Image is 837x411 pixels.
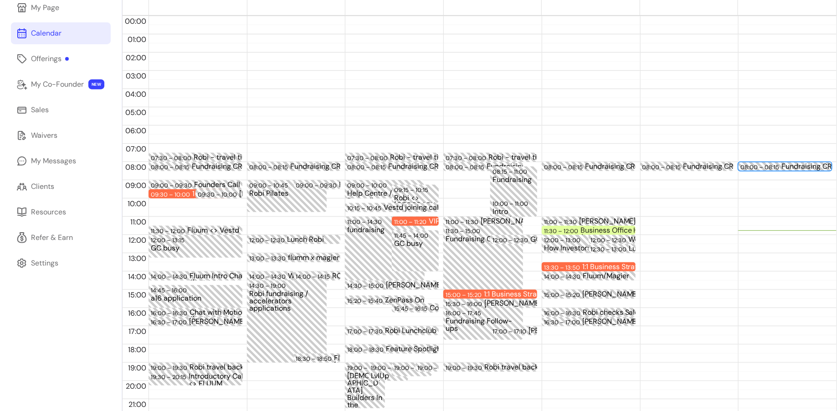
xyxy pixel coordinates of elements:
[151,245,240,257] div: GC busy
[345,326,439,335] div: 17:00 – 17:30Robi Lunchclub
[123,53,149,62] span: 02:00
[347,345,386,354] div: 18:00 – 18:30
[544,245,619,252] div: How Investors Think
[347,163,388,172] div: 08:00 – 08:15
[192,190,267,198] div: 1-1 Monthly Business Consultation with Fluum Founders
[345,180,425,198] div: 09:00 – 10:00Help Centre / Demo Recording
[247,281,327,363] div: 14:30 – 19:00Robi fundraising / accelerators applications
[371,364,412,372] div: 19:00 – 20:00
[392,303,439,312] div: 15:45 – 16:15Copy Review/ Final Approval
[149,180,242,189] div: 09:00 – 09:30Founders Call
[392,230,439,271] div: 11:45 – 14:00GC busy
[443,217,523,226] div: 11:00 – 11:30[PERSON_NAME] (Fluum Intro)
[31,181,54,192] div: Clients
[529,327,571,334] div: [PERSON_NAME] <> [PERSON_NAME]: Interview to join the Syrena Platform
[542,235,621,253] div: 12:00 – 13:00How Investors Think
[126,400,149,409] span: 21:00
[579,218,668,225] div: [PERSON_NAME] Weekly Catch Up
[149,285,242,308] div: 14:45 – 16:00a16 application
[371,372,406,380] div: LvlUp Labs Masterclass: Maximizing Your Efficiency as a Leader
[446,300,484,308] div: 15:30 – 16:00
[347,372,382,407] div: [DEMOGRAPHIC_DATA] Builders In the [GEOGRAPHIC_DATA] | Vento x [DEMOGRAPHIC_DATA] in VC Aperitivo
[296,272,333,281] div: 14:00 – 14:15
[490,235,537,244] div: 12:00 – 12:30GC busy @ old sessions
[544,272,583,281] div: 14:00 – 14:30
[151,373,189,381] div: 19:30 – 20:15
[128,217,149,227] span: 11:00
[123,144,149,154] span: 07:00
[430,304,472,312] div: Copy Review/ Final Approval
[369,363,408,381] div: 19:00 – 20:00LvlUp Labs Masterclass: Maximizing Your Efficiency as a Leader
[443,363,537,372] div: 19:00 – 19:30Robi travel back from Old Sessions
[31,53,69,64] div: Offerings
[347,218,384,226] div: 11:00 – 14:30
[187,227,277,234] div: Fluum <> Vestd
[583,272,672,280] div: Fluum/Magier
[151,227,187,235] div: 11:30 – 12:00
[31,258,58,269] div: Settings
[288,254,377,261] div: flumm x magier
[490,166,537,217] div: 08:15 – 11:00Fundraising
[249,254,288,263] div: 13:00 – 13:30
[585,163,674,170] div: Fundraising CRM Update
[288,272,363,280] div: Weekly Team + Product/Tech Call 🎧
[249,163,290,172] div: 08:00 – 08:15
[544,227,580,235] div: 11:30 – 12:00
[151,163,192,172] div: 08:00 – 08:15
[249,190,324,211] div: Robi Pilates
[490,326,537,335] div: 17:00 – 17:10[PERSON_NAME] <> [PERSON_NAME]: Interview to join the Syrena Platform
[151,154,194,162] div: 07:30 – 08:00
[190,309,279,316] div: Chat with MotionGility 👋 ([PERSON_NAME])
[345,203,439,212] div: 10:15 – 10:45Vestd joining call confirmation: [PERSON_NAME] Pedersoli and [PERSON_NAME]
[487,163,562,170] div: Fundraising CRM Update
[738,162,832,171] div: 08:00 – 08:15Fundraising CRM Update
[446,163,487,172] div: 08:00 – 08:15
[582,263,672,271] div: 1:1 Business Strategy with Fluum Founder
[126,327,149,336] span: 17:00
[446,218,481,226] div: 11:00 – 11:30
[544,291,582,299] div: 15:00 – 15:20
[345,162,439,171] div: 08:00 – 08:15Fundraising CRM Update
[394,240,436,271] div: GC busy
[126,272,149,281] span: 14:00
[347,204,384,213] div: 10:15 – 10:45
[388,163,478,170] div: Fundraising CRM Update
[126,254,149,263] span: 13:00
[149,153,242,162] div: 07:30 – 08:00Robi - travel time to Old Sessions
[544,309,583,317] div: 16:00 – 16:30
[149,235,242,258] div: 12:00 – 13:15GC busy
[347,226,422,280] div: fundraising
[11,150,111,172] a: My Messages
[347,281,386,290] div: 14:30 – 15:00
[123,126,149,135] span: 06:00
[446,291,484,299] div: 15:00 – 15:20
[11,73,111,95] a: My Co-Founder NEW
[446,154,488,162] div: 07:30 – 08:00
[542,226,636,235] div: 11:30 – 12:00Business Office Hours (with Fluum Founders) (4 / 50)
[31,130,57,141] div: Waivers
[247,253,341,262] div: 13:00 – 13:30flumm x magier
[151,364,190,372] div: 19:00 – 19:30
[394,231,431,240] div: 11:45 – 14:00
[11,22,111,44] a: Calendar
[493,199,530,208] div: 10:00 – 11:00
[31,156,76,166] div: My Messages
[394,364,432,372] div: 19:00 – 19:45
[443,290,537,299] div: 15:00 – 15:201:1 Business Strategy with Fluum Founder
[542,162,636,171] div: 08:00 – 08:15Fundraising CRM Update
[347,190,422,198] div: Help Centre / Demo Recording
[11,252,111,274] a: Settings
[249,181,290,190] div: 09:00 – 10:45
[390,154,479,161] div: Robi - travel time to Old Sessions
[149,226,242,235] div: 11:30 – 12:00Fluum <> Vestd
[239,190,282,198] div: [PERSON_NAME] [PERSON_NAME] and [PERSON_NAME]
[544,236,583,245] div: 12:00 – 13:00
[488,154,578,161] div: Robi - travel time to Old Sessions
[446,227,483,235] div: 11:30 – 15:00
[195,189,242,198] div: 09:30 – 10:00[PERSON_NAME] [PERSON_NAME] and [PERSON_NAME]
[194,181,283,188] div: Founders Call
[11,201,111,223] a: Resources
[394,304,430,313] div: 15:45 – 16:15
[126,290,149,300] span: 15:00
[347,154,390,162] div: 07:30 – 08:00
